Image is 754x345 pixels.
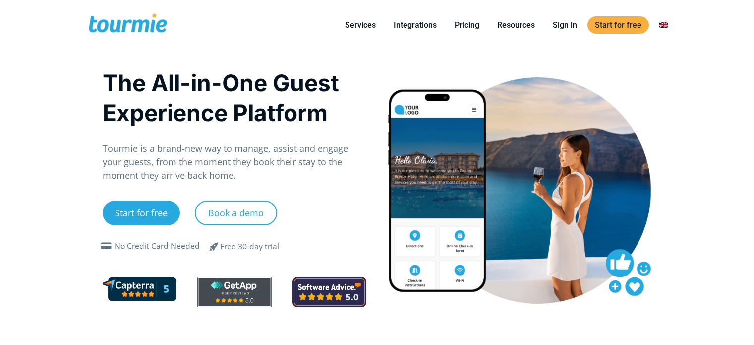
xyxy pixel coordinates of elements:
a: Start for free [103,201,180,225]
span:  [202,240,226,252]
span:  [99,242,115,250]
div: Free 30-day trial [220,241,279,253]
a: Book a demo [195,201,277,225]
a: Services [338,19,383,31]
h1: The All-in-One Guest Experience Platform [103,68,367,128]
a: Start for free [587,16,649,34]
a: Sign in [545,19,584,31]
a: Integrations [386,19,444,31]
p: Tourmie is a brand-new way to manage, assist and engage your guests, from the moment they book th... [103,142,367,182]
a: Pricing [447,19,487,31]
div: No Credit Card Needed [115,240,200,252]
a: Resources [490,19,542,31]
